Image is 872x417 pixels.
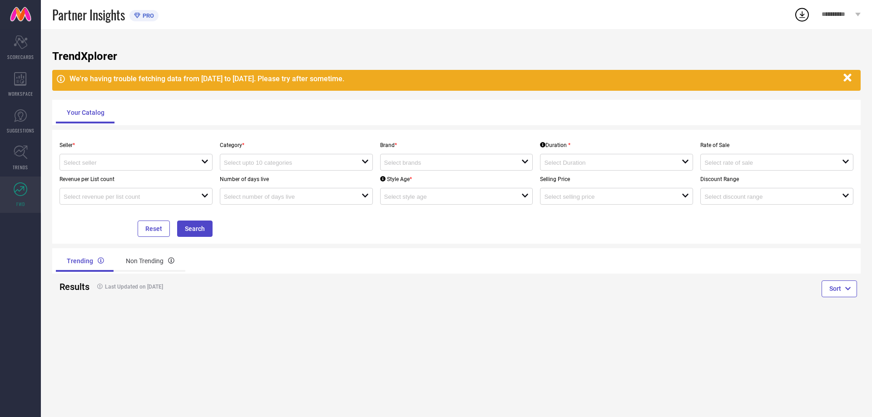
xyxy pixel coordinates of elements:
div: Open download list [794,6,810,23]
input: Select rate of sale [704,159,828,166]
h1: TrendXplorer [52,50,861,63]
input: Select brands [384,159,508,166]
input: Select discount range [704,193,828,200]
p: Brand [380,142,533,148]
span: PRO [140,12,154,19]
h2: Results [59,281,85,292]
div: Your Catalog [56,102,115,123]
p: Revenue per List count [59,176,213,182]
input: Select number of days live [224,193,348,200]
span: Partner Insights [52,5,125,24]
span: SUGGESTIONS [7,127,35,134]
h4: Last Updated on [DATE] [93,284,416,290]
p: Selling Price [540,176,693,182]
p: Discount Range [700,176,853,182]
span: FWD [16,201,25,207]
input: Select Duration [544,159,668,166]
input: Select upto 10 categories [224,159,348,166]
div: We're having trouble fetching data from [DATE] to [DATE]. Please try after sometime. [69,74,839,83]
p: Number of days live [220,176,373,182]
button: Search [177,221,213,237]
span: TRENDS [13,164,28,171]
div: Trending [56,250,115,272]
div: Style Age [380,176,412,182]
input: Select seller [64,159,188,166]
span: WORKSPACE [8,90,33,97]
div: Duration [540,142,570,148]
p: Seller [59,142,213,148]
button: Reset [138,221,170,237]
p: Rate of Sale [700,142,853,148]
input: Select style age [384,193,508,200]
div: Non Trending [115,250,185,272]
span: SCORECARDS [7,54,34,60]
p: Category [220,142,373,148]
button: Sort [822,280,857,297]
input: Select revenue per list count [64,193,188,200]
input: Select selling price [544,193,668,200]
